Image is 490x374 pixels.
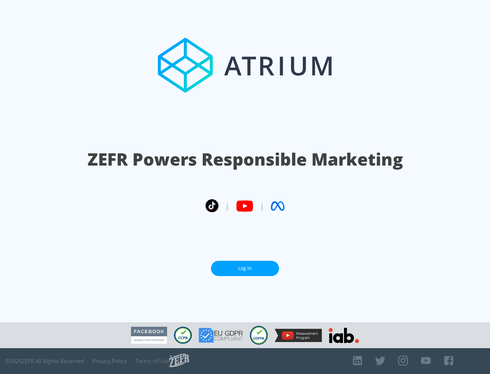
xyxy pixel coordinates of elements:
a: Privacy Policy [92,358,127,364]
img: GDPR Compliant [199,328,243,343]
img: COPPA Compliant [250,326,268,345]
img: IAB [329,328,359,343]
span: | [225,201,229,211]
a: Log In [211,261,279,276]
span: | [260,201,264,211]
h1: ZEFR Powers Responsible Marketing [87,148,403,171]
a: Terms of Use [135,358,169,364]
img: CCPA Compliant [174,327,192,344]
img: YouTube Measurement Program [275,329,322,342]
span: © 2025 ZEFR All Rights Reserved [5,358,84,364]
img: Facebook Marketing Partner [131,327,167,344]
